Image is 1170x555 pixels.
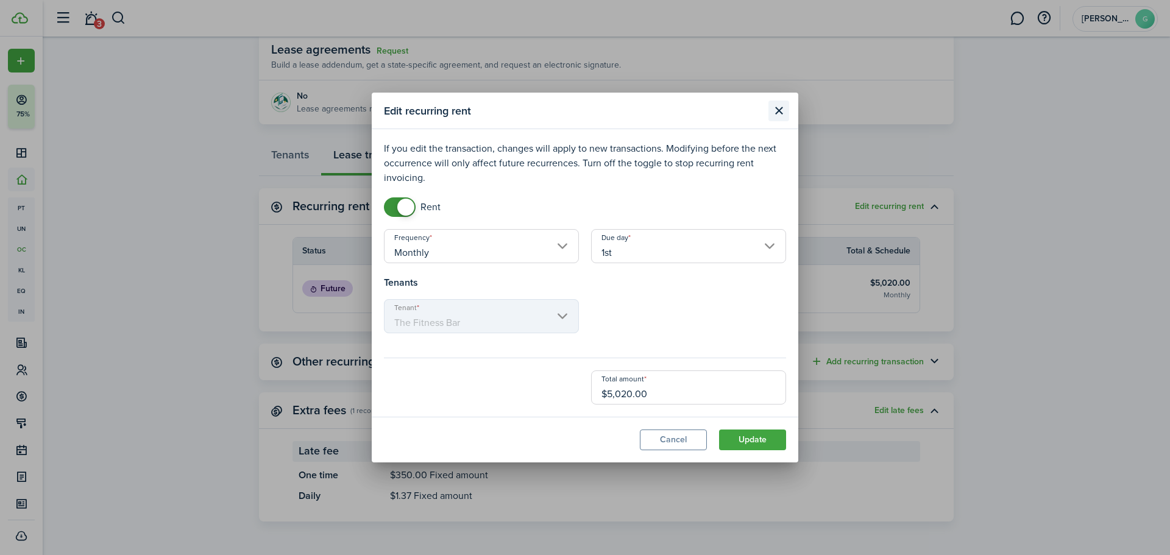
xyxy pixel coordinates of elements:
button: Cancel [640,430,707,450]
p: If you edit the transaction, changes will apply to new transactions. Modifying before the next oc... [384,141,786,185]
modal-title: Edit recurring rent [384,99,765,122]
input: 0.00 [591,370,786,405]
button: Close modal [768,101,789,121]
h4: Tenants [384,275,786,290]
button: Update [719,430,786,450]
